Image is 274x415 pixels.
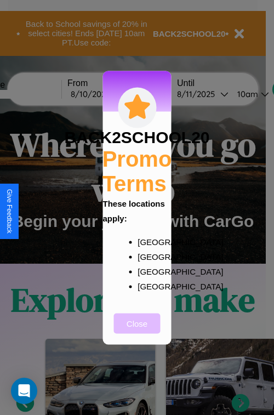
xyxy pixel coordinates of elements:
[138,249,158,264] p: [GEOGRAPHIC_DATA]
[5,189,13,234] div: Give Feedback
[138,278,158,293] p: [GEOGRAPHIC_DATA]
[102,146,172,196] h2: Promo Terms
[114,313,161,333] button: Close
[64,128,209,146] h3: BACK2SCHOOL20
[138,264,158,278] p: [GEOGRAPHIC_DATA]
[103,198,165,223] b: These locations apply:
[11,378,37,404] div: Open Intercom Messenger
[138,234,158,249] p: [GEOGRAPHIC_DATA]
